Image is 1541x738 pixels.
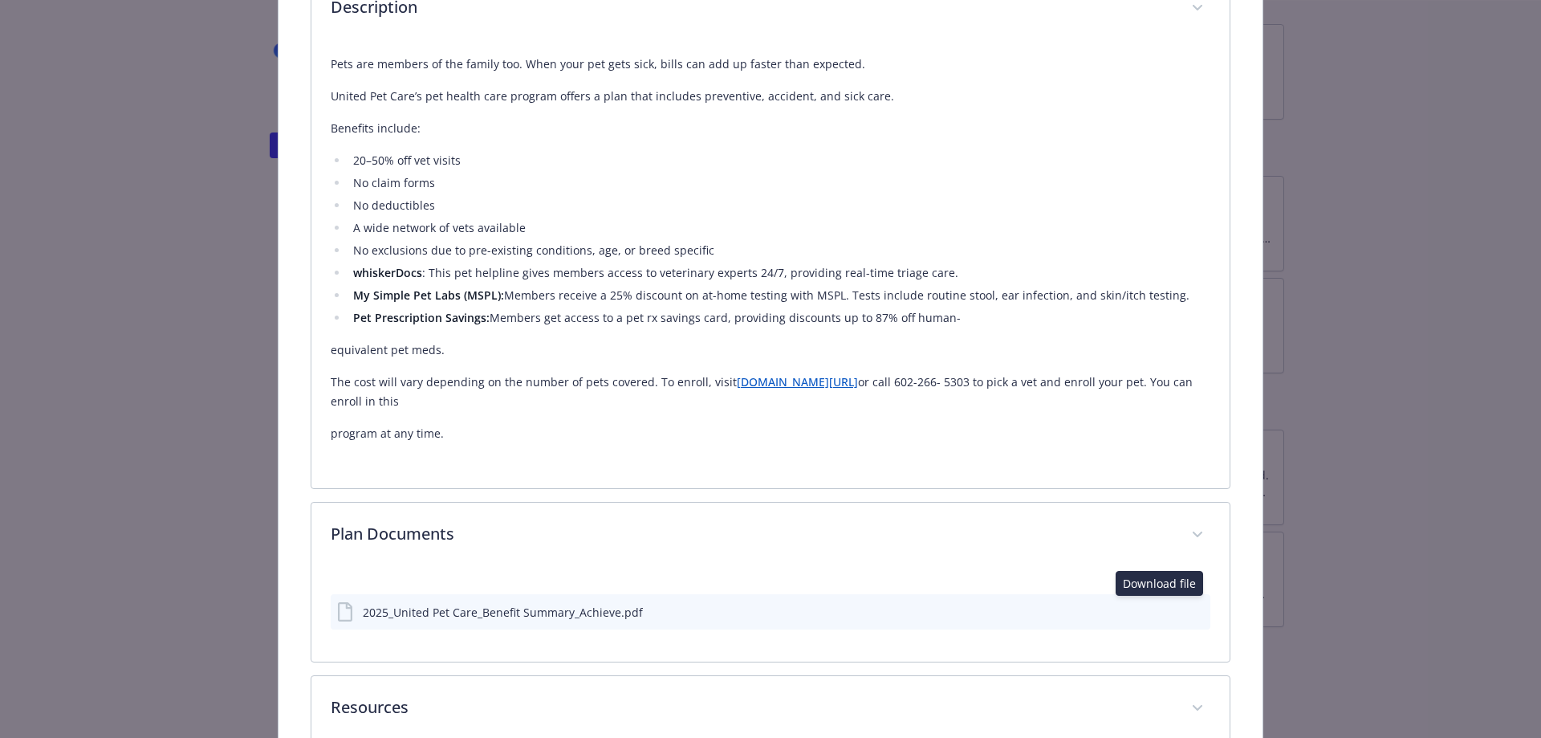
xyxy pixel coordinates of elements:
[331,522,1173,546] p: Plan Documents
[331,55,1211,74] p: Pets are members of the family too. When your pet gets sick, bills can add up faster than expected.
[348,196,1211,215] li: No deductibles
[363,604,643,621] div: 2025_United Pet Care_Benefit Summary_Achieve.pdf
[331,340,1211,360] p: equivalent pet meds.
[331,373,1211,411] p: The cost will vary depending on the number of pets covered. To enroll, visit or call 602-266- 530...
[331,119,1211,138] p: Benefits include:
[331,695,1173,720] p: Resources
[1189,604,1204,621] button: preview file
[1164,604,1177,621] button: download file
[348,151,1211,170] li: 20–50% off vet visits
[353,287,504,303] strong: My Simple Pet Labs (MSPL):
[311,569,1230,662] div: Plan Documents
[311,42,1230,488] div: Description
[311,503,1230,569] div: Plan Documents
[1116,571,1203,596] div: Download file
[348,263,1211,283] li: : This pet helpline gives members access to veterinary experts 24/7, providing real-time triage c...
[331,424,1211,443] p: program at any time.
[348,218,1211,238] li: A wide network of vets available
[348,173,1211,193] li: No claim forms
[348,241,1211,260] li: No exclusions due to pre-existing conditions, age, or breed specific
[353,265,422,280] strong: whiskerDocs
[331,87,1211,106] p: United Pet Care’s pet health care program offers a plan that includes preventive, accident, and s...
[353,310,490,325] strong: Pet Prescription Savings:
[348,286,1211,305] li: Members receive a 25% discount on at-home testing with MSPL. Tests include routine stool, ear inf...
[348,308,1211,328] li: Members get access to a pet rx savings card, providing discounts up to 87% off human-
[737,374,858,389] a: [DOMAIN_NAME][URL]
